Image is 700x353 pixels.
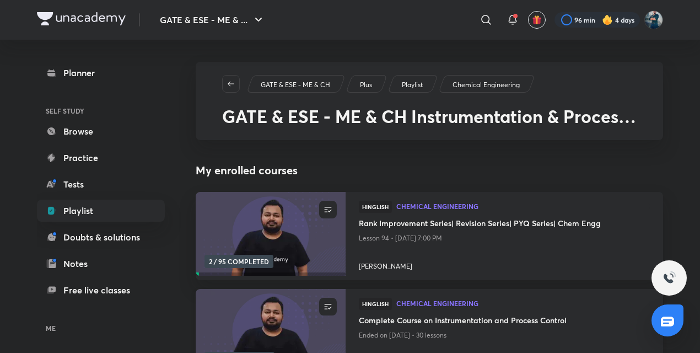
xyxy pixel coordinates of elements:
a: Practice [37,147,165,169]
a: [PERSON_NAME] [359,257,650,271]
a: Planner [37,62,165,84]
a: Company Logo [37,12,126,28]
a: Playlist [400,80,425,90]
a: Chemical Engineering [396,203,650,211]
a: GATE & ESE - ME & CH [259,80,332,90]
span: 2 / 95 COMPLETED [204,255,273,268]
a: Doubts & solutions [37,226,165,248]
span: Chemical Engineering [396,300,650,307]
p: GATE & ESE - ME & CH [261,80,330,90]
p: Ended on [DATE] • 30 lessons [359,328,650,343]
a: Chemical Engineering [396,300,650,308]
h4: My enrolled courses [196,162,663,179]
img: avatar [532,15,542,25]
a: Free live classes [37,279,165,301]
a: Browse [37,120,165,142]
span: Hinglish [359,201,392,213]
span: Chemical Engineering [396,203,650,210]
img: new-thumbnail [194,191,347,277]
p: Chemical Engineering [453,80,520,90]
a: Playlist [37,200,165,222]
h6: SELF STUDY [37,101,165,120]
h6: ME [37,319,165,338]
p: Lesson 94 • [DATE] 7:00 PM [359,231,650,245]
p: Plus [360,80,372,90]
a: Rank Improvement Series| Revision Series| PYQ Series| Chem Engg [359,217,650,231]
img: Company Logo [37,12,126,25]
a: Plus [358,80,374,90]
button: GATE & ESE - ME & ... [153,9,272,31]
a: Tests [37,173,165,195]
a: Notes [37,253,165,275]
a: Chemical Engineering [451,80,522,90]
img: ttu [663,271,676,285]
p: Playlist [402,80,423,90]
span: GATE & ESE - ME & CH Instrumentation & Process Control [222,104,636,149]
button: avatar [528,11,546,29]
a: Complete Course on Instrumentation and Process Control [359,314,650,328]
a: new-thumbnail2 / 95 COMPLETED [196,192,346,280]
span: Hinglish [359,298,392,310]
img: Vinay Upadhyay [644,10,663,29]
img: streak [602,14,613,25]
